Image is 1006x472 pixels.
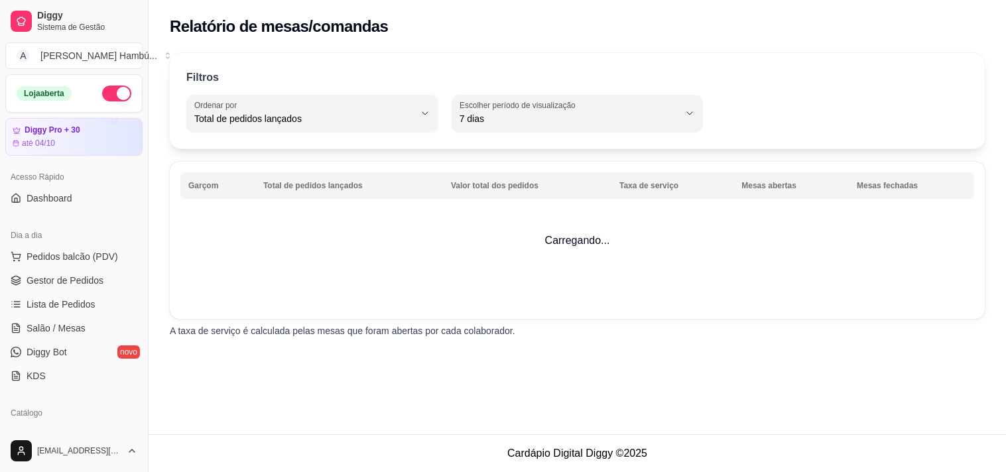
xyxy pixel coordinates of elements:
span: Produtos [27,428,64,441]
td: Carregando... [170,162,985,319]
span: [EMAIL_ADDRESS][DOMAIN_NAME] [37,445,121,456]
footer: Cardápio Digital Diggy © 2025 [149,434,1006,472]
span: A [17,49,30,62]
span: 7 dias [460,112,680,125]
a: Gestor de Pedidos [5,270,143,291]
span: Diggy [37,10,137,22]
a: KDS [5,365,143,386]
div: Dia a dia [5,225,143,246]
button: Alterar Status [102,86,131,101]
span: Diggy Bot [27,345,67,359]
div: [PERSON_NAME] Hambú ... [40,49,157,62]
a: DiggySistema de Gestão [5,5,143,37]
a: Diggy Botnovo [5,341,143,363]
div: Acesso Rápido [5,166,143,188]
label: Ordenar por [194,99,241,111]
article: Diggy Pro + 30 [25,125,80,135]
label: Escolher período de visualização [460,99,580,111]
a: Dashboard [5,188,143,209]
span: Sistema de Gestão [37,22,137,32]
h2: Relatório de mesas/comandas [170,16,388,37]
span: Lista de Pedidos [27,298,95,311]
div: Catálogo [5,402,143,424]
button: Pedidos balcão (PDV) [5,246,143,267]
a: Lista de Pedidos [5,294,143,315]
a: Salão / Mesas [5,318,143,339]
button: [EMAIL_ADDRESS][DOMAIN_NAME] [5,435,143,467]
article: até 04/10 [22,138,55,148]
a: Produtos [5,424,143,445]
span: KDS [27,369,46,383]
div: Loja aberta [17,86,72,101]
p: A taxa de serviço é calculada pelas mesas que foram abertas por cada colaborador. [170,324,985,337]
button: Escolher período de visualização7 dias [452,95,704,132]
button: Ordenar porTotal de pedidos lançados [186,95,438,132]
span: Total de pedidos lançados [194,112,414,125]
span: Salão / Mesas [27,322,86,335]
p: Filtros [186,70,219,86]
span: Gestor de Pedidos [27,274,103,287]
span: Pedidos balcão (PDV) [27,250,118,263]
span: Dashboard [27,192,72,205]
button: Select a team [5,42,143,69]
a: Diggy Pro + 30até 04/10 [5,118,143,156]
